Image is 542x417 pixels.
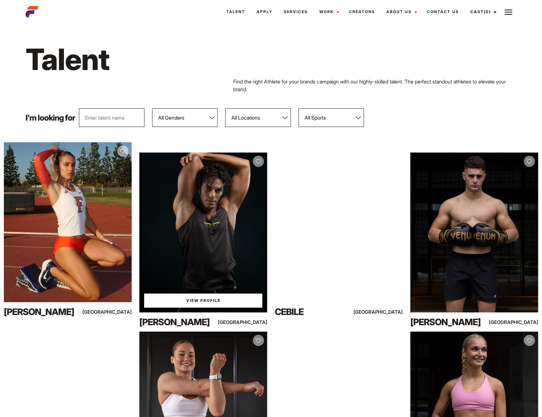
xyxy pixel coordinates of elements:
a: About Us [381,3,421,20]
div: [PERSON_NAME] [4,305,81,318]
p: I'm looking for [26,114,75,122]
h1: Talent [26,41,309,78]
div: Cebile [275,305,352,318]
a: View Samy B'sProfile [144,294,262,308]
div: [GEOGRAPHIC_DATA] [93,308,132,316]
div: [GEOGRAPHIC_DATA] [229,318,267,326]
span: (0) [484,9,491,14]
img: cropped-aefm-brand-fav-22-square.png [26,5,38,18]
img: Burger icon [505,8,512,16]
a: Talent [221,3,251,20]
a: Services [278,3,314,20]
a: Contact Us [421,3,465,20]
div: [PERSON_NAME] [410,316,487,328]
a: Creators [343,3,381,20]
p: Find the right Athlete for your brands campaign with our highly-skilled talent. The perfect stand... [233,78,516,93]
a: Cast(0) [465,3,500,20]
input: Enter talent name [79,108,144,127]
div: [GEOGRAPHIC_DATA] [500,318,538,326]
a: Work [314,3,343,20]
div: [PERSON_NAME] [139,316,216,328]
div: [GEOGRAPHIC_DATA] [364,308,403,316]
a: Apply [251,3,278,20]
